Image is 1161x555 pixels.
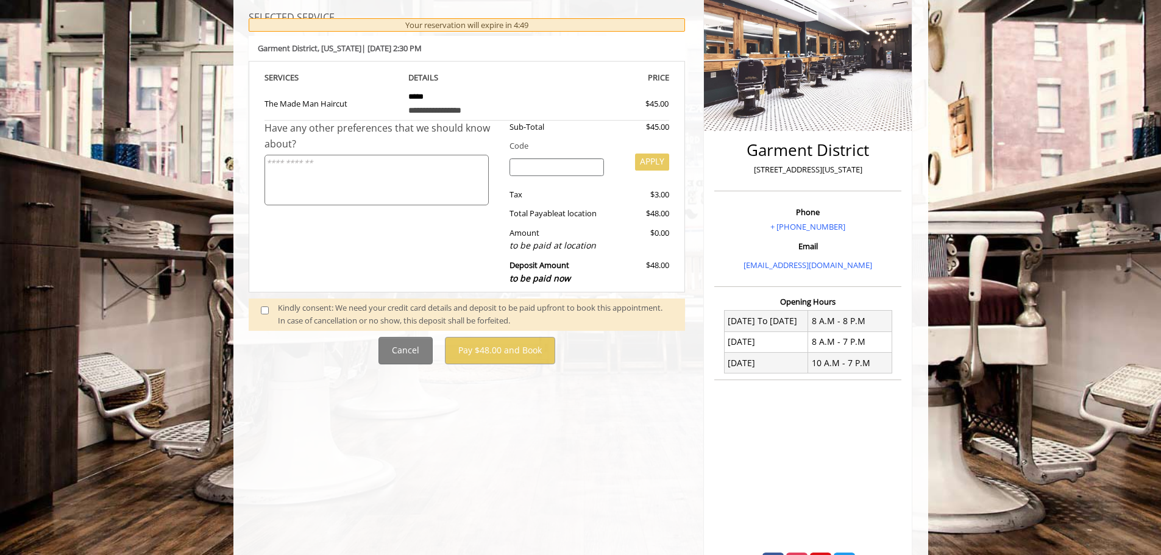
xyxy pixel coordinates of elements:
div: Have any other preferences that we should know about? [265,121,501,152]
p: [STREET_ADDRESS][US_STATE] [717,163,898,176]
div: $3.00 [613,188,669,201]
h3: Opening Hours [714,297,901,306]
h2: Garment District [717,141,898,159]
div: $48.00 [613,207,669,220]
h3: SELECTED SERVICE [249,13,686,24]
span: S [294,72,299,83]
button: APPLY [635,154,669,171]
h3: Email [717,242,898,250]
th: DETAILS [399,71,534,85]
button: Cancel [378,337,433,364]
td: 8 A.M - 7 P.M [808,331,892,352]
button: Pay $48.00 and Book [445,337,555,364]
span: , [US_STATE] [318,43,361,54]
div: Sub-Total [500,121,613,133]
div: Tax [500,188,613,201]
a: [EMAIL_ADDRESS][DOMAIN_NAME] [744,260,872,270]
td: [DATE] [724,331,808,352]
h3: Phone [717,208,898,216]
td: 10 A.M - 7 P.M [808,353,892,373]
div: Code [500,140,669,152]
span: at location [558,208,597,219]
td: [DATE] [724,353,808,373]
div: to be paid at location [509,239,604,252]
div: $48.00 [613,259,669,285]
th: PRICE [534,71,670,85]
div: Your reservation will expire in 4:49 [249,18,686,32]
div: Total Payable [500,207,613,220]
th: SERVICE [265,71,400,85]
td: 8 A.M - 8 P.M [808,311,892,331]
b: Garment District | [DATE] 2:30 PM [258,43,422,54]
td: The Made Man Haircut [265,85,400,121]
a: + [PHONE_NUMBER] [770,221,845,232]
div: $45.00 [613,121,669,133]
span: to be paid now [509,272,570,284]
div: Kindly consent: We need your credit card details and deposit to be paid upfront to book this appo... [278,302,673,327]
div: $0.00 [613,227,669,253]
div: $45.00 [602,97,669,110]
div: Amount [500,227,613,253]
td: [DATE] To [DATE] [724,311,808,331]
b: Deposit Amount [509,260,570,284]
